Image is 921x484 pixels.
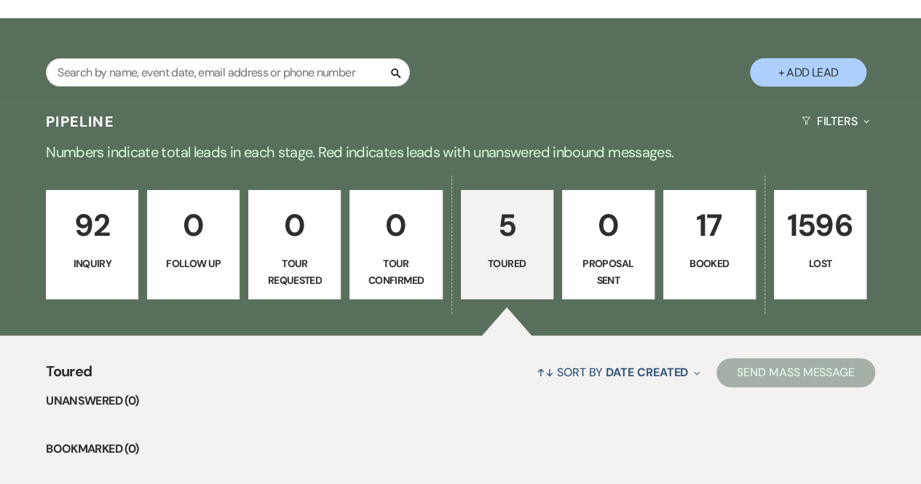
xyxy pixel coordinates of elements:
[46,58,410,87] input: Search by name, event date, email address or phone number
[663,190,756,299] a: 17Booked
[796,102,875,140] button: Filters
[46,392,875,410] li: Unanswered (0)
[572,201,645,250] p: 0
[248,190,341,299] a: 0Tour Requested
[55,255,129,271] p: Inquiry
[673,255,746,271] p: Booked
[359,201,432,250] p: 0
[716,358,875,387] button: Send Mass Message
[537,365,554,380] span: ↑↓
[470,255,544,271] p: Toured
[258,201,331,250] p: 0
[470,201,544,250] p: 5
[531,353,705,392] button: Sort By Date Created
[572,255,645,288] p: Proposal Sent
[46,360,92,392] span: Toured
[783,201,857,250] p: 1596
[606,365,688,380] span: Date Created
[359,255,432,288] p: Tour Confirmed
[157,255,230,271] p: Follow Up
[258,255,331,288] p: Tour Requested
[562,190,655,299] a: 0Proposal Sent
[46,111,114,132] h3: Pipeline
[783,255,857,271] p: Lost
[157,201,230,250] p: 0
[147,190,240,299] a: 0Follow Up
[55,201,129,250] p: 92
[750,58,866,87] button: + Add Lead
[461,190,553,299] a: 5Toured
[46,440,875,459] li: Bookmarked (0)
[349,190,442,299] a: 0Tour Confirmed
[774,190,866,299] a: 1596Lost
[46,190,138,299] a: 92Inquiry
[673,201,746,250] p: 17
